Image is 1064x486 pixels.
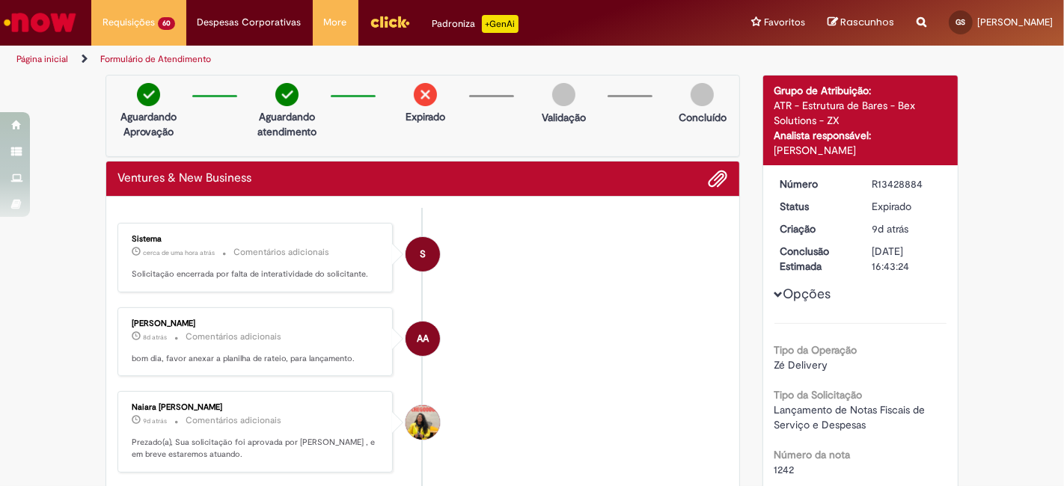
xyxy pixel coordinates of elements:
[117,172,251,185] h2: Ventures & New Business Histórico de tíquete
[774,448,851,461] b: Número da nota
[764,15,805,30] span: Favoritos
[132,403,381,412] div: Naiara [PERSON_NAME]
[769,176,861,191] dt: Número
[406,237,440,271] div: System
[233,246,329,259] small: Comentários adicionais
[774,128,947,143] div: Analista responsável:
[406,322,440,356] div: Adriana Abdalla
[828,16,894,30] a: Rascunhos
[709,169,728,188] button: Adicionar anexos
[112,109,185,139] p: Aguardando Aprovação
[872,221,941,236] div: 19/08/2025 14:25:57
[769,244,861,274] dt: Conclusão Estimada
[137,83,160,106] img: check-circle-green.png
[132,319,381,328] div: [PERSON_NAME]
[774,388,863,402] b: Tipo da Solicitação
[840,15,894,29] span: Rascunhos
[406,109,445,124] p: Expirado
[414,83,437,106] img: remove.png
[774,343,857,357] b: Tipo da Operação
[100,53,211,65] a: Formulário de Atendimento
[432,15,519,33] div: Padroniza
[198,15,302,30] span: Despesas Corporativas
[275,83,299,106] img: check-circle-green.png
[143,248,215,257] time: 28/08/2025 09:24:30
[143,248,215,257] span: cerca de uma hora atrás
[143,416,167,425] time: 19/08/2025 17:43:24
[132,235,381,244] div: Sistema
[370,10,410,33] img: click_logo_yellow_360x200.png
[679,110,727,125] p: Concluído
[872,199,941,214] div: Expirado
[774,463,795,476] span: 1242
[103,15,155,30] span: Requisições
[186,330,281,343] small: Comentários adicionais
[16,53,68,65] a: Página inicial
[552,83,575,106] img: img-circle-grey.png
[132,268,381,280] p: Solicitação encerrada por falta de interatividade do solicitante.
[872,244,941,274] div: [DATE] 16:43:24
[11,46,698,73] ul: Trilhas de página
[417,321,429,357] span: AA
[774,83,947,98] div: Grupo de Atribuição:
[186,414,281,427] small: Comentários adicionais
[769,199,861,214] dt: Status
[956,17,966,27] span: GS
[872,176,941,191] div: R13428884
[158,17,175,30] span: 60
[143,333,167,342] time: 20/08/2025 11:24:30
[482,15,519,33] p: +GenAi
[406,405,440,440] div: Naiara Domingues Rodrigues Santos
[691,83,714,106] img: img-circle-grey.png
[872,222,908,236] time: 19/08/2025 14:25:57
[774,98,947,128] div: ATR - Estrutura de Bares - Bex Solutions - ZX
[132,437,381,460] p: Prezado(a), Sua solicitação foi aprovada por [PERSON_NAME] , e em breve estaremos atuando.
[143,333,167,342] span: 8d atrás
[977,16,1053,28] span: [PERSON_NAME]
[769,221,861,236] dt: Criação
[542,110,586,125] p: Validação
[774,358,828,372] span: Zé Delivery
[1,7,79,37] img: ServiceNow
[420,236,426,272] span: S
[251,109,323,139] p: Aguardando atendimento
[324,15,347,30] span: More
[143,416,167,425] span: 9d atrás
[774,403,929,431] span: Lançamento de Notas Fiscais de Serviço e Despesas
[132,353,381,365] p: bom dia, favor anexar a planilha de rateio, para lançamento.
[774,143,947,158] div: [PERSON_NAME]
[872,222,908,236] span: 9d atrás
